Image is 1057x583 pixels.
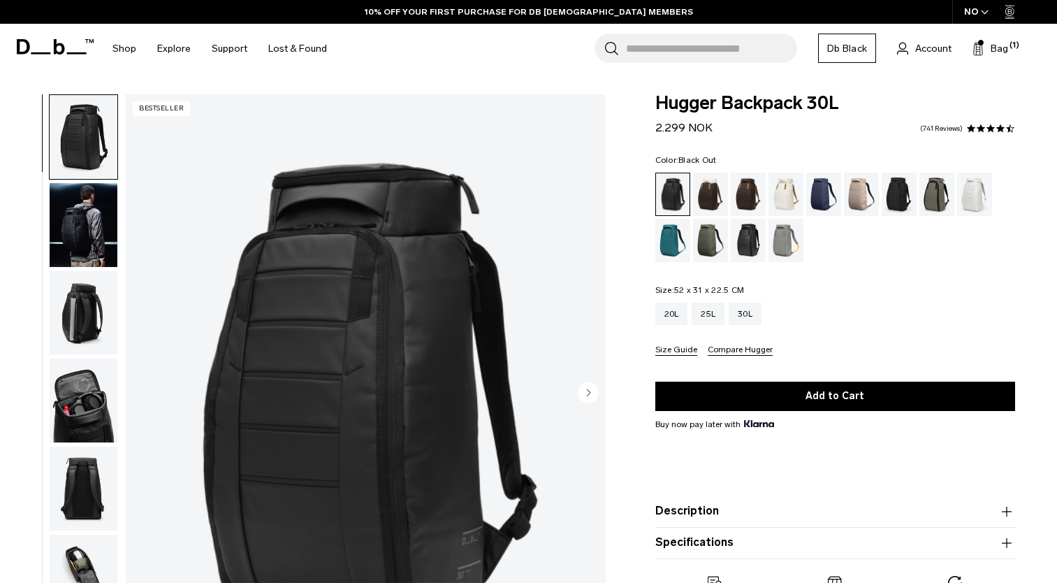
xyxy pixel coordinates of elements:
span: Black Out [678,155,716,165]
a: Black Out [655,173,690,216]
a: Espresso [731,173,766,216]
a: Charcoal Grey [882,173,917,216]
a: 25L [692,303,724,325]
legend: Size: [655,286,745,294]
span: Hugger Backpack 30L [655,94,1015,113]
a: Clean Slate [957,173,992,216]
img: Hugger Backpack 30L Black Out [50,183,117,267]
span: Account [915,41,952,56]
a: Explore [157,24,191,73]
span: (1) [1009,40,1019,52]
img: Hugger Backpack 30L Black Out [50,271,117,355]
a: Shop [112,24,136,73]
legend: Color: [655,156,717,164]
span: Buy now pay later with [655,418,774,431]
a: Sand Grey [768,219,803,262]
button: Specifications [655,535,1015,552]
button: Hugger Backpack 30L Black Out [49,358,118,443]
a: Forest Green [919,173,954,216]
a: Support [212,24,247,73]
img: {"height" => 20, "alt" => "Klarna"} [744,420,774,427]
span: Bag [991,41,1008,56]
button: Description [655,503,1015,520]
a: 30L [729,303,761,325]
a: 20L [655,303,688,325]
p: Bestseller [133,101,190,116]
a: Lost & Found [268,24,327,73]
button: Compare Hugger [708,345,773,356]
a: 10% OFF YOUR FIRST PURCHASE FOR DB [DEMOGRAPHIC_DATA] MEMBERS [365,6,693,18]
button: Hugger Backpack 30L Black Out [49,271,118,356]
button: Size Guide [655,345,697,356]
img: Hugger Backpack 30L Black Out [50,95,117,179]
a: Reflective Black [731,219,766,262]
a: Oatmilk [768,173,803,216]
button: Hugger Backpack 30L Black Out [49,446,118,531]
button: Hugger Backpack 30L Black Out [49,94,118,180]
a: Cappuccino [693,173,728,216]
a: Fogbow Beige [844,173,879,216]
button: Hugger Backpack 30L Black Out [49,182,118,268]
a: Moss Green [693,219,728,262]
a: 741 reviews [920,125,963,132]
button: Next slide [578,382,599,405]
nav: Main Navigation [102,24,337,73]
a: Account [897,40,952,57]
a: Blue Hour [806,173,841,216]
span: 52 x 31 x 22.5 CM [674,285,744,295]
img: Hugger Backpack 30L Black Out [50,447,117,531]
button: Add to Cart [655,382,1015,411]
span: 2.299 NOK [655,121,713,134]
button: Bag (1) [972,40,1008,57]
img: Hugger Backpack 30L Black Out [50,359,117,442]
a: Db Black [818,34,876,63]
a: Midnight Teal [655,219,690,262]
